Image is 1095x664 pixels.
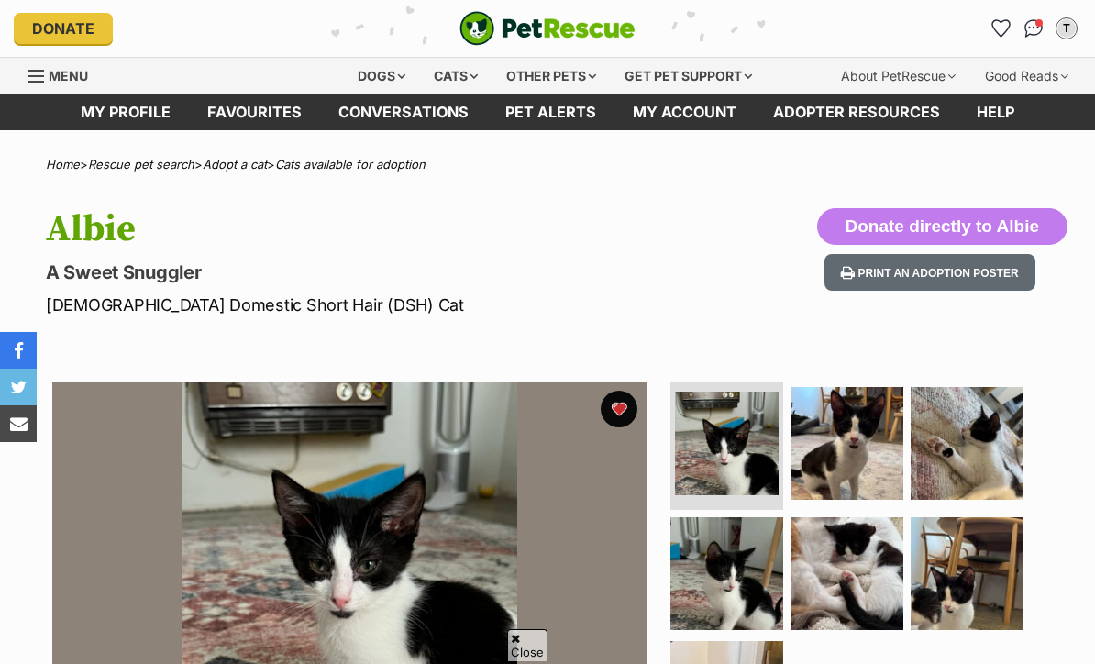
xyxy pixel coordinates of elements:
[755,94,958,130] a: Adopter resources
[62,94,189,130] a: My profile
[345,58,418,94] div: Dogs
[986,14,1081,43] ul: Account quick links
[1024,19,1044,38] img: chat-41dd97257d64d25036548639549fe6c8038ab92f7586957e7f3b1b290dea8141.svg
[824,254,1035,292] button: Print an adoption poster
[421,58,491,94] div: Cats
[28,58,101,91] a: Menu
[46,208,669,250] h1: Albie
[320,94,487,130] a: conversations
[459,11,636,46] img: logo-cat-932fe2b9b8326f06289b0f2fb663e598f794de774fb13d1741a6617ecf9a85b4.svg
[675,392,779,495] img: Photo of Albie
[49,68,88,83] span: Menu
[972,58,1081,94] div: Good Reads
[275,157,426,172] a: Cats available for adoption
[203,157,267,172] a: Adopt a cat
[1052,14,1081,43] button: My account
[46,157,80,172] a: Home
[493,58,609,94] div: Other pets
[817,208,1068,245] button: Donate directly to Albie
[911,387,1023,500] img: Photo of Albie
[46,293,669,317] p: [DEMOGRAPHIC_DATA] Domestic Short Hair (DSH) Cat
[612,58,765,94] div: Get pet support
[986,14,1015,43] a: Favourites
[791,517,903,630] img: Photo of Albie
[507,629,547,661] span: Close
[791,387,903,500] img: Photo of Albie
[958,94,1033,130] a: Help
[601,391,637,427] button: favourite
[670,517,783,630] img: Photo of Albie
[1019,14,1048,43] a: Conversations
[459,11,636,46] a: PetRescue
[828,58,968,94] div: About PetRescue
[88,157,194,172] a: Rescue pet search
[189,94,320,130] a: Favourites
[614,94,755,130] a: My account
[14,13,113,44] a: Donate
[487,94,614,130] a: Pet alerts
[1057,19,1076,38] div: T
[911,517,1023,630] img: Photo of Albie
[46,260,669,285] p: A Sweet Snuggler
